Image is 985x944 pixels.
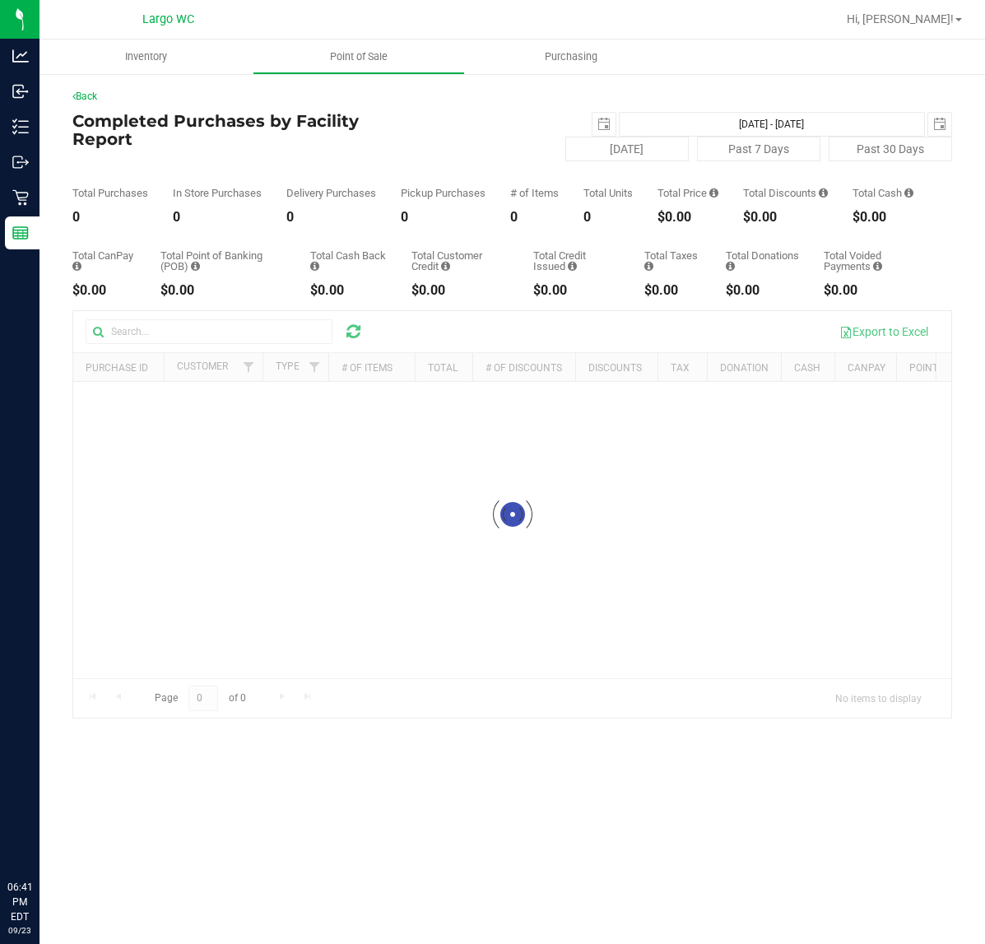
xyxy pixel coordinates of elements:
[310,250,386,272] div: Total Cash Back
[657,188,718,198] div: Total Price
[829,137,952,161] button: Past 30 Days
[72,211,148,224] div: 0
[72,284,136,297] div: $0.00
[12,119,29,135] inline-svg: Inventory
[308,49,410,64] span: Point of Sale
[819,188,828,198] i: Sum of the discount values applied to the all purchases in the date range.
[310,284,386,297] div: $0.00
[904,188,913,198] i: Sum of the successful, non-voided cash payment transactions for all purchases in the date range. ...
[160,284,286,297] div: $0.00
[7,880,32,924] p: 06:41 PM EDT
[644,284,701,297] div: $0.00
[565,137,689,161] button: [DATE]
[103,49,189,64] span: Inventory
[824,250,927,272] div: Total Voided Payments
[568,261,577,272] i: Sum of all account credit issued for all refunds from returned purchases in the date range.
[12,48,29,64] inline-svg: Analytics
[160,250,286,272] div: Total Point of Banking (POB)
[173,211,262,224] div: 0
[726,284,800,297] div: $0.00
[583,188,633,198] div: Total Units
[510,211,559,224] div: 0
[533,284,620,297] div: $0.00
[401,211,486,224] div: 0
[191,261,200,272] i: Sum of the successful, non-voided point-of-banking payment transactions, both via payment termina...
[12,189,29,206] inline-svg: Retail
[72,112,365,148] h4: Completed Purchases by Facility Report
[72,261,81,272] i: Sum of the successful, non-voided CanPay payment transactions for all purchases in the date range.
[12,154,29,170] inline-svg: Outbound
[743,188,828,198] div: Total Discounts
[411,250,509,272] div: Total Customer Credit
[441,261,450,272] i: Sum of the successful, non-voided payments using account credit for all purchases in the date range.
[7,924,32,937] p: 09/23
[743,211,828,224] div: $0.00
[533,250,620,272] div: Total Credit Issued
[411,284,509,297] div: $0.00
[697,137,820,161] button: Past 7 Days
[510,188,559,198] div: # of Items
[928,113,951,136] span: select
[726,250,800,272] div: Total Donations
[592,113,616,136] span: select
[465,40,678,74] a: Purchasing
[853,211,913,224] div: $0.00
[709,188,718,198] i: Sum of the total prices of all purchases in the date range.
[583,211,633,224] div: 0
[401,188,486,198] div: Pickup Purchases
[72,91,97,102] a: Back
[12,83,29,100] inline-svg: Inbound
[853,188,913,198] div: Total Cash
[310,261,319,272] i: Sum of the cash-back amounts from rounded-up electronic payments for all purchases in the date ra...
[657,211,718,224] div: $0.00
[173,188,262,198] div: In Store Purchases
[72,250,136,272] div: Total CanPay
[523,49,620,64] span: Purchasing
[12,225,29,241] inline-svg: Reports
[253,40,466,74] a: Point of Sale
[39,40,253,74] a: Inventory
[847,12,954,26] span: Hi, [PERSON_NAME]!
[286,188,376,198] div: Delivery Purchases
[644,250,701,272] div: Total Taxes
[726,261,735,272] i: Sum of all round-up-to-next-dollar total price adjustments for all purchases in the date range.
[824,284,927,297] div: $0.00
[286,211,376,224] div: 0
[72,188,148,198] div: Total Purchases
[873,261,882,272] i: Sum of all voided payment transaction amounts, excluding tips and transaction fees, for all purch...
[142,12,194,26] span: Largo WC
[644,261,653,272] i: Sum of the total taxes for all purchases in the date range.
